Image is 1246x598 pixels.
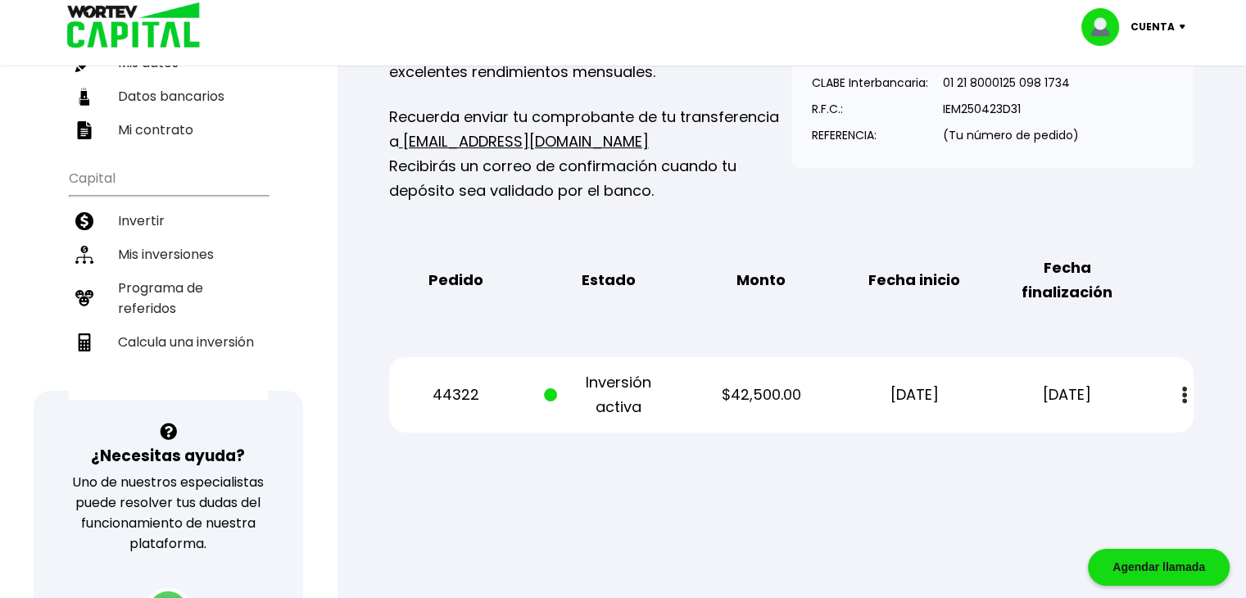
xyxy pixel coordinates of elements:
a: Datos bancarios [69,79,268,113]
p: IEM250423D31 [943,97,1079,121]
p: (Tu número de pedido) [943,123,1079,147]
img: calculadora-icon.17d418c4.svg [75,333,93,351]
b: Estado [582,268,636,292]
img: inversiones-icon.6695dc30.svg [75,246,93,264]
p: 44322 [391,383,519,407]
img: contrato-icon.f2db500c.svg [75,121,93,139]
img: invertir-icon.b3b967d7.svg [75,212,93,230]
img: datos-icon.10cf9172.svg [75,88,93,106]
a: Mis inversiones [69,238,268,271]
h3: ¿Necesitas ayuda? [91,444,245,468]
a: [EMAIL_ADDRESS][DOMAIN_NAME] [399,131,649,152]
a: Calcula una inversión [69,325,268,359]
img: recomiendanos-icon.9b8e9327.svg [75,289,93,307]
b: Fecha inicio [868,268,960,292]
p: REFERENCIA: [812,123,928,147]
a: Mi contrato [69,113,268,147]
img: profile-image [1081,8,1130,46]
p: R.F.C.: [812,97,928,121]
p: CLABE Interbancaria: [812,70,928,95]
p: [DATE] [850,383,978,407]
div: Agendar llamada [1088,549,1230,586]
p: Inversión activa [544,370,673,419]
p: Uno de nuestros especialistas puede resolver tus dudas del funcionamiento de nuestra plataforma. [55,472,282,554]
a: Invertir [69,204,268,238]
p: Cuenta [1130,15,1175,39]
a: Programa de referidos [69,271,268,325]
img: icon-down [1175,25,1197,29]
p: [DATE] [1003,383,1131,407]
p: 01 21 8000125 098 1734 [943,70,1079,95]
b: Pedido [428,268,483,292]
ul: Capital [69,160,268,400]
p: $42,500.00 [697,383,826,407]
ul: Perfil [69,2,268,147]
b: Monto [736,268,786,292]
b: Fecha finalización [1003,256,1131,305]
p: Recuerda enviar tu comprobante de tu transferencia a Recibirás un correo de confirmación cuando t... [389,105,791,203]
